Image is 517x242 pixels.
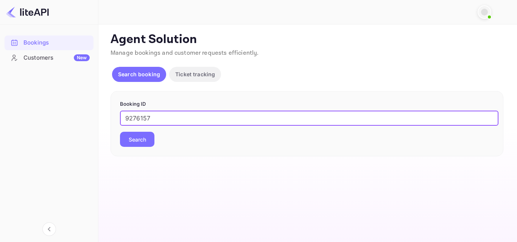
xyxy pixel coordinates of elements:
div: New [74,54,90,61]
div: Bookings [23,39,90,47]
button: Search [120,132,154,147]
p: Search booking [118,70,160,78]
img: LiteAPI logo [6,6,49,18]
p: Agent Solution [111,32,503,47]
p: Ticket tracking [175,70,215,78]
a: Bookings [5,35,93,49]
input: Enter Booking ID (e.g., 63782194) [120,111,498,126]
div: Customers [23,54,90,62]
p: Booking ID [120,100,494,108]
a: CustomersNew [5,51,93,65]
span: Manage bookings and customer requests efficiently. [111,49,259,57]
button: Collapse navigation [42,222,56,236]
